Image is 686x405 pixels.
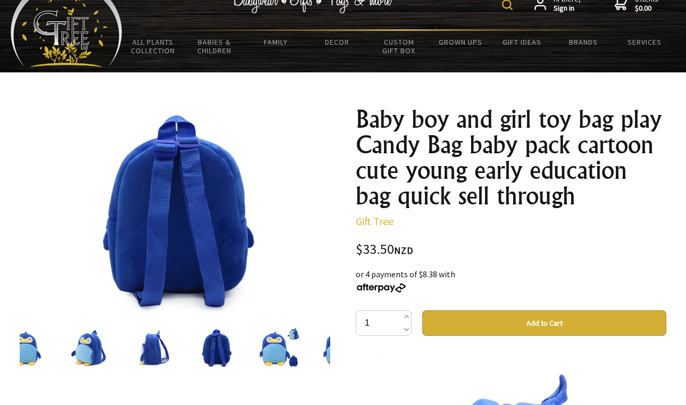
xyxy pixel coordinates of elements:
[323,327,364,368] img: Baby boy and girl toy bag play Candy Bag baby pack cartoon cute young early education bag quick s...
[307,31,369,53] a: Decor
[4,327,45,368] img: Baby boy and girl toy bag play Candy Bag baby pack cartoon cute young early education bag quick s...
[491,31,553,53] a: Gift Ideas
[132,327,172,368] img: Baby boy and girl toy bag play Candy Bag baby pack cartoon cute young early education bag quick s...
[68,327,108,368] img: Baby boy and girl toy bag play Candy Bag baby pack cartoon cute young early education bag quick s...
[635,4,658,13] strong: $0.00
[356,268,666,293] div: or 4 payments of $8.38 with
[71,106,278,313] img: Baby boy and girl toy bag play Candy Bag baby pack cartoon cute young early education bag quick s...
[368,31,430,62] a: Custom Gift Box
[184,31,246,62] a: Babies & Children
[553,31,614,53] a: Brands
[196,327,236,368] img: Baby boy and girl toy bag play Candy Bag baby pack cartoon cute young early education bag quick s...
[356,243,666,257] div: $33.50
[245,31,307,53] a: Family
[430,31,491,53] a: Grown Ups
[614,31,676,53] a: Services
[260,327,300,368] img: Baby boy and girl toy bag play Candy Bag baby pack cartoon cute young early education bag quick s...
[394,244,413,257] span: NZD
[356,214,394,228] a: Gift Tree
[422,310,666,336] button: Add to Cart
[356,106,666,209] h1: Baby boy and girl toy bag play Candy Bag baby pack cartoon cute young early education bag quick s...
[122,31,184,62] a: All Plants Collection
[554,4,581,13] strong: Sign in
[356,283,407,293] img: Afterpay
